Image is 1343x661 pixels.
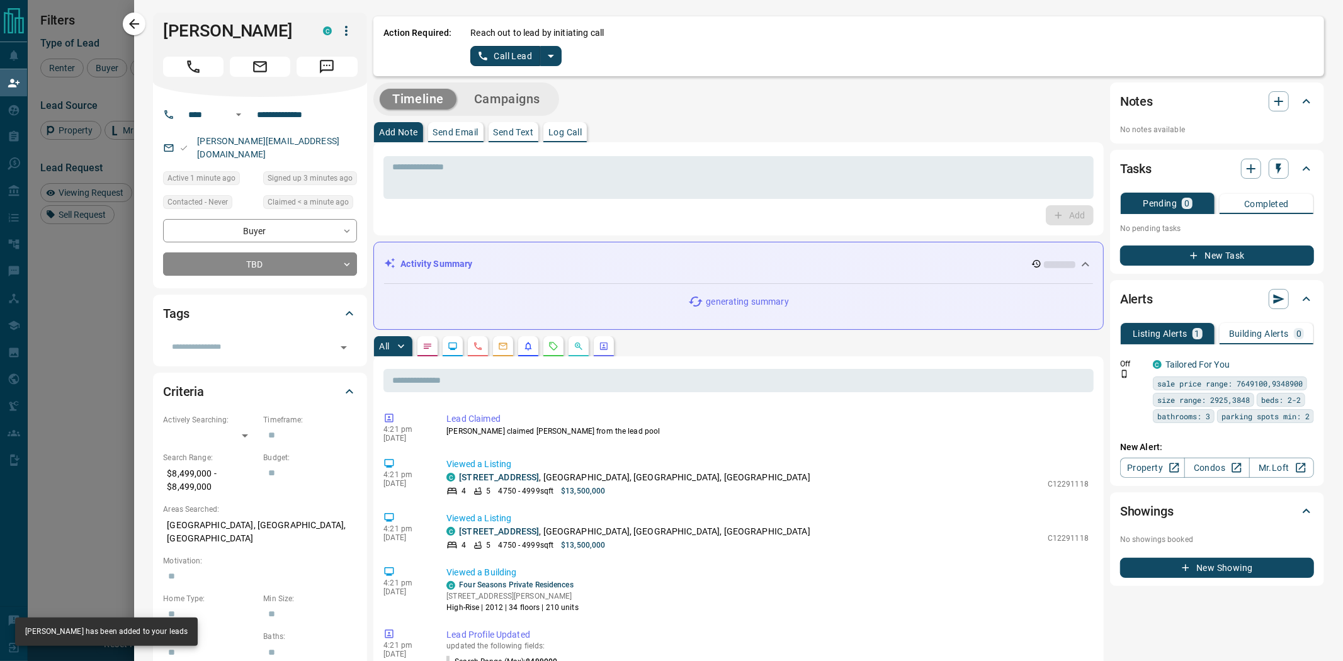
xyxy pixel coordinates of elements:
p: 1 [1195,329,1200,338]
span: sale price range: 7649100,9348900 [1157,377,1303,390]
button: New Showing [1120,558,1314,578]
span: Email [230,57,290,77]
h2: Tags [163,303,189,324]
p: [STREET_ADDRESS][PERSON_NAME] [446,590,579,602]
p: [DATE] [383,533,428,542]
p: No pending tasks [1120,219,1314,238]
span: Signed up 3 minutes ago [268,172,353,184]
svg: Email Valid [179,144,188,152]
span: Call [163,57,224,77]
svg: Lead Browsing Activity [448,341,458,351]
p: Lead Claimed [446,412,1089,426]
p: Log Call [548,128,582,137]
div: [PERSON_NAME] has been added to your leads [25,621,188,642]
p: C12291118 [1048,478,1089,490]
p: Home Type: [163,593,257,604]
h2: Alerts [1120,289,1153,309]
p: 0 [1184,199,1189,208]
p: Baths: [263,631,357,642]
a: Condos [1184,458,1249,478]
p: 4 [462,540,466,551]
a: [STREET_ADDRESS] [459,472,539,482]
p: New Alert: [1120,441,1314,454]
p: Listing Alerts [1133,329,1187,338]
p: 4:21 pm [383,425,428,434]
p: Off [1120,358,1145,370]
div: Notes [1120,86,1314,116]
a: [PERSON_NAME][EMAIL_ADDRESS][DOMAIN_NAME] [197,136,339,159]
p: [GEOGRAPHIC_DATA], [GEOGRAPHIC_DATA], [GEOGRAPHIC_DATA] [163,515,357,549]
p: C12291118 [1048,533,1089,544]
p: updated the following fields: [446,641,1089,650]
p: $13,500,000 [561,540,605,551]
p: [DATE] [383,587,428,596]
p: Beds: [163,631,257,642]
p: Search Range: [163,452,257,463]
div: Sun Oct 12 2025 [263,195,357,213]
p: 4:21 pm [383,579,428,587]
div: Tasks [1120,154,1314,184]
svg: Calls [473,341,483,351]
p: 4:21 pm [383,524,428,533]
div: condos.ca [323,26,332,35]
p: 5 [486,485,490,497]
p: 4750 - 4999 sqft [499,485,554,497]
a: Four Seasons Private Residences [459,580,574,589]
p: [DATE] [383,650,428,658]
a: [STREET_ADDRESS] [459,526,539,536]
a: Property [1120,458,1185,478]
div: condos.ca [446,581,455,590]
span: Active 1 minute ago [167,172,235,184]
p: 4750 - 4999 sqft [499,540,554,551]
svg: Emails [498,341,508,351]
p: Action Required: [383,26,451,66]
p: Reach out to lead by initiating call [470,26,604,40]
div: Sun Oct 12 2025 [163,171,257,189]
svg: Opportunities [574,341,584,351]
p: All [379,342,389,351]
span: parking spots min: 2 [1221,410,1310,422]
p: 4:21 pm [383,470,428,479]
p: Viewed a Listing [446,512,1089,525]
p: Actively Searching: [163,414,257,426]
h2: Tasks [1120,159,1152,179]
p: $8,499,000 - $8,499,000 [163,463,257,497]
p: , [GEOGRAPHIC_DATA], [GEOGRAPHIC_DATA], [GEOGRAPHIC_DATA] [459,525,810,538]
div: split button [470,46,562,66]
p: Building Alerts [1229,329,1289,338]
p: 0 [1296,329,1301,338]
span: Contacted - Never [167,196,228,208]
p: [PERSON_NAME] claimed [PERSON_NAME] from the lead pool [446,426,1089,437]
p: Pending [1143,199,1177,208]
div: Tags [163,298,357,329]
svg: Push Notification Only [1120,370,1129,378]
svg: Notes [422,341,433,351]
svg: Requests [548,341,558,351]
p: Send Email [433,128,479,137]
div: Buyer [163,219,357,242]
p: 4 [462,485,466,497]
p: Completed [1244,200,1289,208]
a: Tailored For You [1165,359,1230,370]
h2: Showings [1120,501,1174,521]
p: generating summary [706,295,788,308]
p: No notes available [1120,124,1314,135]
h2: Criteria [163,381,204,402]
p: Send Text [494,128,534,137]
button: Call Lead [470,46,540,66]
svg: Agent Actions [599,341,609,351]
button: Open [231,107,246,122]
div: condos.ca [1153,360,1162,369]
p: Lead Profile Updated [446,628,1089,641]
a: Mr.Loft [1249,458,1314,478]
button: Open [335,339,353,356]
p: Areas Searched: [163,504,357,515]
p: [DATE] [383,434,428,443]
div: TBD [163,252,357,276]
p: Motivation: [163,555,357,567]
p: , [GEOGRAPHIC_DATA], [GEOGRAPHIC_DATA], [GEOGRAPHIC_DATA] [459,471,810,484]
button: Campaigns [462,89,553,110]
div: Activity Summary [384,252,1093,276]
button: Timeline [380,89,456,110]
span: Message [297,57,357,77]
